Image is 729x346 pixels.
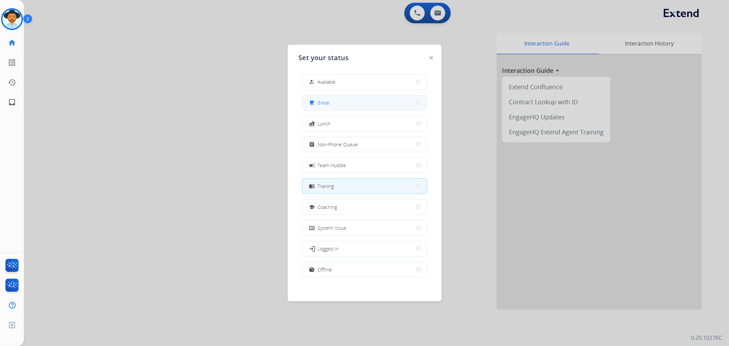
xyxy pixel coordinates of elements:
[318,141,358,148] span: Non-Phone Queue
[318,183,334,190] span: Training
[299,53,349,63] span: Set your status
[2,10,22,29] img: avatar
[309,225,315,231] mat-icon: phonelink_off
[309,204,315,210] mat-icon: school
[302,262,427,277] button: Offline
[309,142,315,147] mat-icon: assignment
[308,245,315,252] mat-icon: login
[309,267,315,272] mat-icon: work_off
[318,162,346,169] span: Team Huddle
[318,120,331,127] span: Lunch
[8,39,16,47] mat-icon: home
[309,121,315,127] mat-icon: fastfood
[430,56,433,59] img: close-button
[318,99,330,106] span: Break
[8,78,16,86] mat-icon: history
[691,334,722,342] p: 0.20.1027RC
[318,266,332,273] span: Offline
[302,241,427,256] button: Logged In
[309,183,315,189] mat-icon: menu_book
[318,78,336,85] span: Available
[8,98,16,106] mat-icon: inbox
[309,79,315,85] mat-icon: how_to_reg
[302,75,427,89] button: Available
[309,100,315,106] mat-icon: free_breakfast
[318,203,337,211] span: Coaching
[318,245,339,252] span: Logged In
[308,162,315,169] mat-icon: campaign
[302,179,427,194] button: Training
[318,224,347,231] span: System Issue
[302,116,427,131] button: Lunch
[302,200,427,214] button: Coaching
[302,158,427,173] button: Team Huddle
[8,58,16,67] mat-icon: list_alt
[302,221,427,235] button: System Issue
[302,95,427,110] button: Break
[302,137,427,152] button: Non-Phone Queue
